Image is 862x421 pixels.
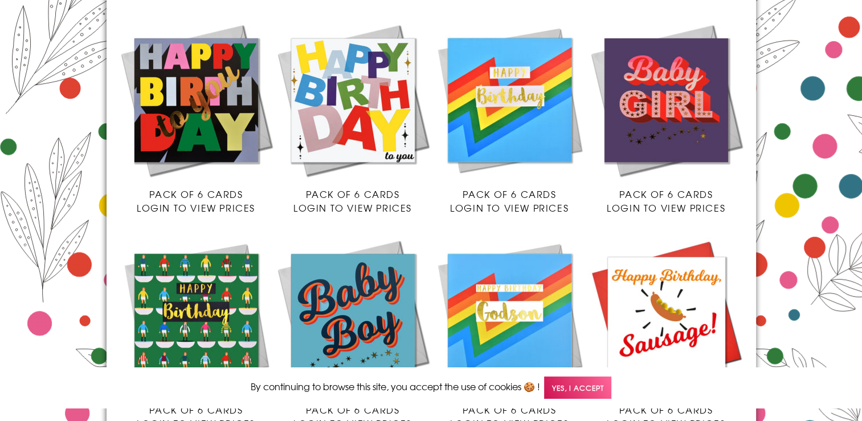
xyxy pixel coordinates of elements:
[431,22,588,214] a: Birthday Card, Colour Bolt, Happy Birthday, text foiled in shiny gold Pack of 6 Cards Login to vi...
[607,201,725,214] span: Login to view prices
[544,377,611,399] span: Yes, I accept
[588,237,745,394] img: Birthday Card, Hello Sausage, Embellished with colourful pompoms
[588,22,745,214] a: Baby Girl Card, Pink with gold stars and gold foil Pack of 6 Cards Login to view prices
[275,22,431,214] a: Birthday Card, Scattered letters with stars and gold foil Pack of 6 Cards Login to view prices
[619,187,713,201] span: Pack of 6 Cards
[450,201,569,214] span: Login to view prices
[619,403,713,416] span: Pack of 6 Cards
[431,237,588,394] img: Birthday Card, Godson Blue Colour Bolts, text foiled in shiny gold
[463,187,557,201] span: Pack of 6 Cards
[588,22,745,179] img: Baby Girl Card, Pink with gold stars and gold foil
[149,403,243,416] span: Pack of 6 Cards
[118,22,275,179] img: Birthday Card, Happy Birthday to you, Block of letters, with gold foil
[275,22,431,179] img: Birthday Card, Scattered letters with stars and gold foil
[149,187,243,201] span: Pack of 6 Cards
[118,237,275,394] img: Birthday Card, Footballers, Happy Birthday, text foiled in shiny gold
[463,403,557,416] span: Pack of 6 Cards
[137,201,255,214] span: Login to view prices
[118,22,275,214] a: Birthday Card, Happy Birthday to you, Block of letters, with gold foil Pack of 6 Cards Login to v...
[306,187,400,201] span: Pack of 6 Cards
[431,22,588,179] img: Birthday Card, Colour Bolt, Happy Birthday, text foiled in shiny gold
[293,201,412,214] span: Login to view prices
[306,403,400,416] span: Pack of 6 Cards
[275,237,431,394] img: Baby Boy Card, Slanted script with gold stars and gold foil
